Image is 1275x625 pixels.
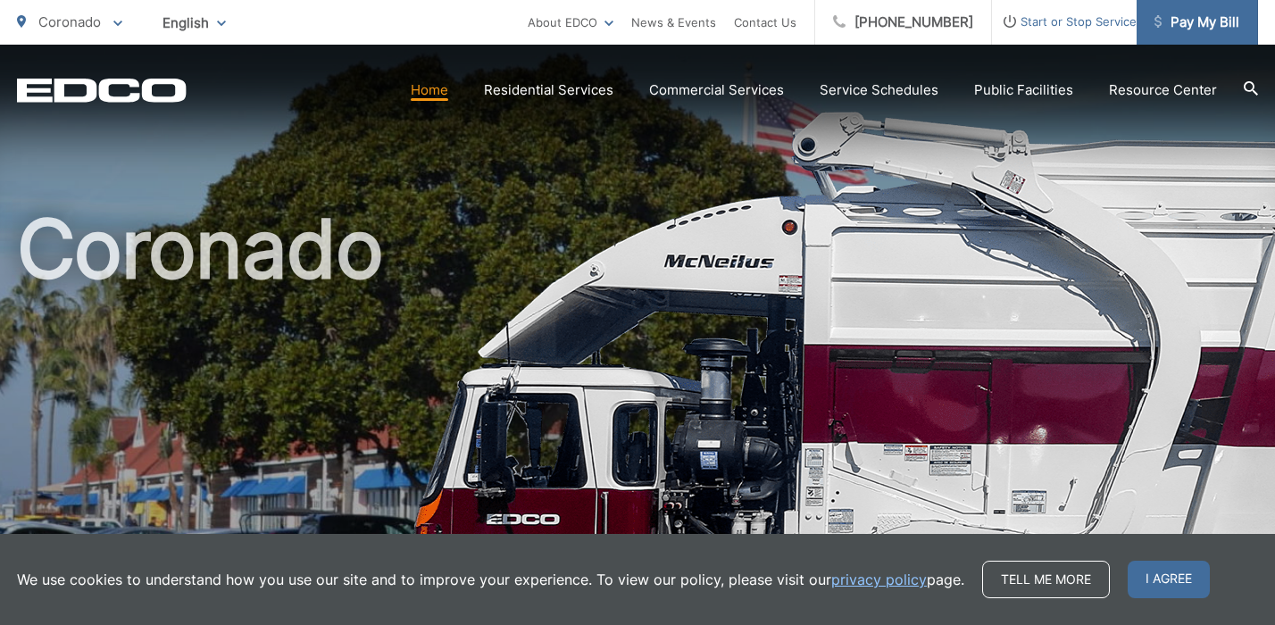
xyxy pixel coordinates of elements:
[831,569,927,590] a: privacy policy
[649,79,784,101] a: Commercial Services
[528,12,613,33] a: About EDCO
[1128,561,1210,598] span: I agree
[38,13,101,30] span: Coronado
[820,79,938,101] a: Service Schedules
[1154,12,1239,33] span: Pay My Bill
[17,569,964,590] p: We use cookies to understand how you use our site and to improve your experience. To view our pol...
[484,79,613,101] a: Residential Services
[17,78,187,103] a: EDCD logo. Return to the homepage.
[734,12,796,33] a: Contact Us
[1109,79,1217,101] a: Resource Center
[974,79,1073,101] a: Public Facilities
[149,7,239,38] span: English
[982,561,1110,598] a: Tell me more
[411,79,448,101] a: Home
[631,12,716,33] a: News & Events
